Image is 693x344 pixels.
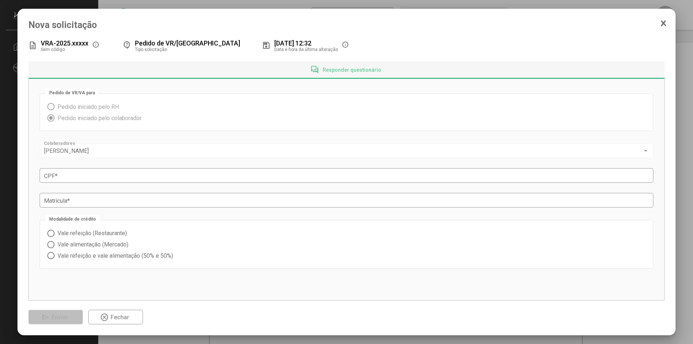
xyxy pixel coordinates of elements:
[45,215,100,224] mat-label: Modalidade de crédito
[55,115,142,122] span: Pedido iniciado pelo colaborador
[55,103,119,110] span: Pedido iniciado pelo RH
[262,41,271,50] mat-icon: save
[92,41,101,50] mat-icon: info
[28,41,37,50] mat-icon: description
[135,39,240,47] span: Pedido de VR/[GEOGRAPHIC_DATA]
[41,313,50,322] mat-icon: send
[310,66,319,74] mat-icon: forum
[88,310,143,324] button: Fechar
[41,47,65,52] span: Sem código
[274,39,311,47] span: [DATE] 12:32
[44,147,89,154] span: [PERSON_NAME]
[45,88,99,97] mat-label: Pedido de VR/VA para
[28,310,83,324] button: Enviar
[28,20,665,30] span: Nova solicitação
[41,39,88,47] span: VRA-2025.xxxxx
[323,67,381,73] span: Responder questionário
[342,41,350,50] mat-icon: info
[52,314,68,321] span: Enviar
[135,47,167,52] span: Tipo solicitação
[55,252,173,259] span: Vale refeição e vale alimentação (50% e 50%)
[274,47,338,52] span: Data e hora da última alteração
[111,314,129,321] span: Fechar
[100,313,109,322] mat-icon: highlight_off
[55,241,128,248] span: Vale alimentação (Mercado)
[55,230,127,237] span: Vale refeição (Restaurante)
[123,41,131,50] mat-icon: contact_support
